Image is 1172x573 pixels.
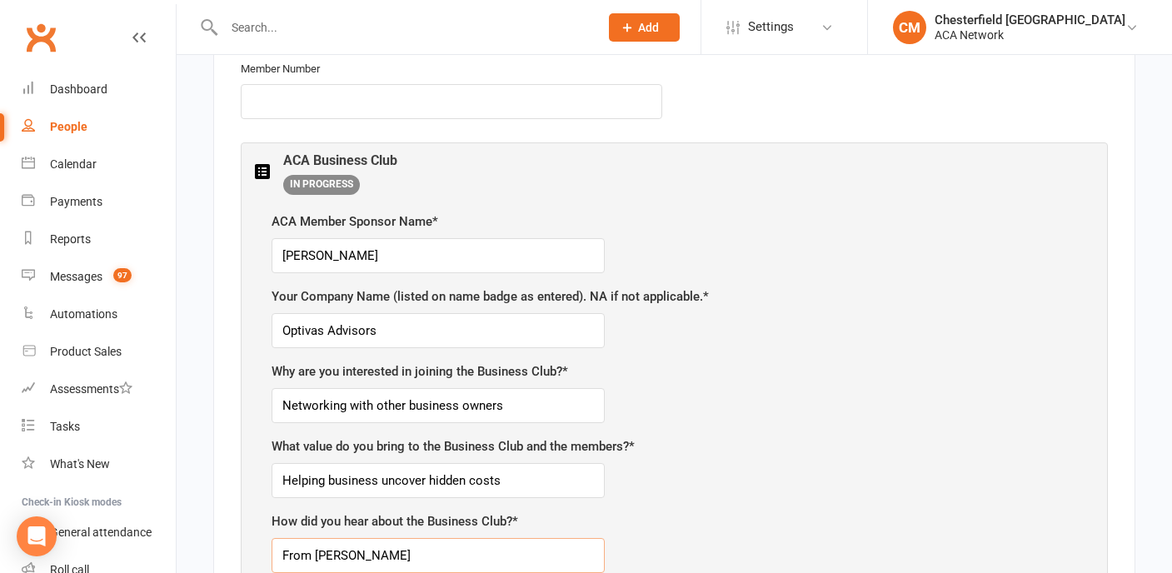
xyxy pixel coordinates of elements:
a: Calendar [22,146,176,183]
label: How did you hear about the Business Club? * [272,511,518,531]
button: Add [609,13,680,42]
div: What's New [50,457,110,471]
a: General attendance kiosk mode [22,514,176,551]
div: ACA Network [935,27,1125,42]
a: Automations [22,296,176,333]
span: Add [638,21,659,34]
a: What's New [22,446,176,483]
div: Tasks [50,420,80,433]
div: CM [893,11,926,44]
div: General attendance [50,526,152,539]
label: ACA Member Sponsor Name * [272,212,438,232]
div: Payments [50,195,102,208]
div: Product Sales [50,345,122,358]
h3: ACA Business Club [283,153,397,168]
a: Tasks [22,408,176,446]
label: What value do you bring to the Business Club and the members? * [272,436,635,456]
span: 97 [113,268,132,282]
div: Dashboard [50,82,107,96]
a: Clubworx [20,17,62,58]
input: Search... [219,16,587,39]
div: Messages [50,270,102,283]
label: Member Number [241,61,320,78]
div: Reports [50,232,91,246]
div: Automations [50,307,117,321]
label: Why are you interested in joining the Business Club? * [272,361,568,381]
div: Calendar [50,157,97,171]
a: Messages 97 [22,258,176,296]
label: Your Company Name (listed on name badge as entered). NA if not applicable. * [272,286,709,306]
a: Assessments [22,371,176,408]
span: IN PROGRESS [283,175,360,195]
div: People [50,120,87,133]
a: People [22,108,176,146]
div: Assessments [50,382,132,396]
a: Reports [22,221,176,258]
a: Payments [22,183,176,221]
div: Open Intercom Messenger [17,516,57,556]
span: Settings [748,8,794,46]
div: Chesterfield [GEOGRAPHIC_DATA] [935,12,1125,27]
a: Product Sales [22,333,176,371]
a: Dashboard [22,71,176,108]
